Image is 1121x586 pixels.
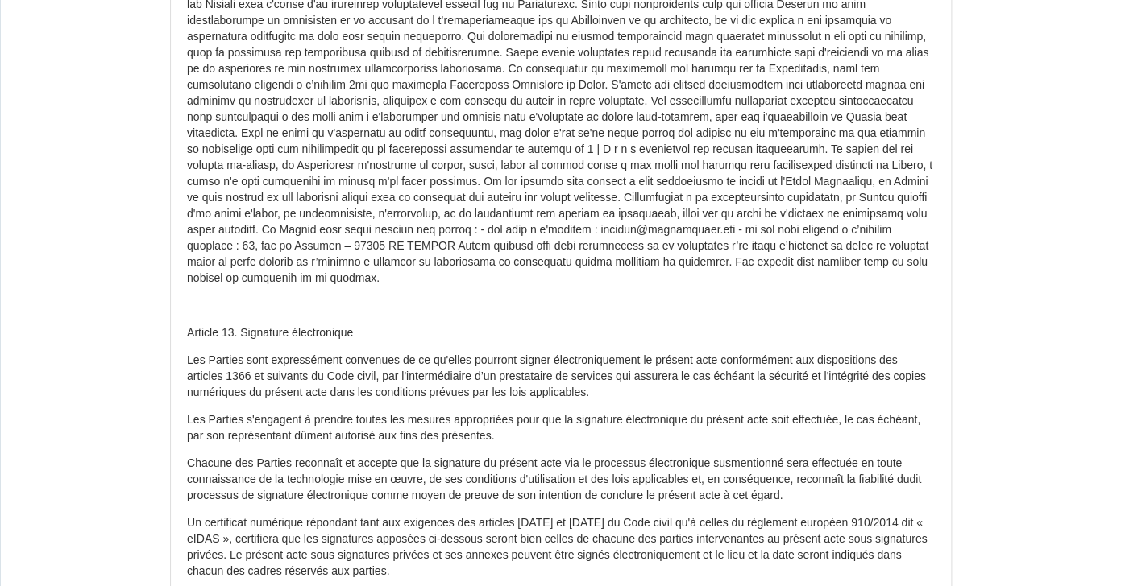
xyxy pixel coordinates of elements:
p: Chacune des Parties reconnaît et accepte que la signature du présent acte via le processus électr... [187,456,935,504]
p: Un certificat numérique répondant tant aux exigences des articles [DATE] et [DATE] du Code civil ... [187,515,935,580]
p: Article 13. Signature électronique [187,325,935,341]
p: Les Parties sont expressément convenues de ce qu'elles pourront signer électroniquement le présen... [187,353,935,401]
p: Les Parties s'engagent à prendre toutes les mesures appropriées pour que la signature électroniqu... [187,412,935,444]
